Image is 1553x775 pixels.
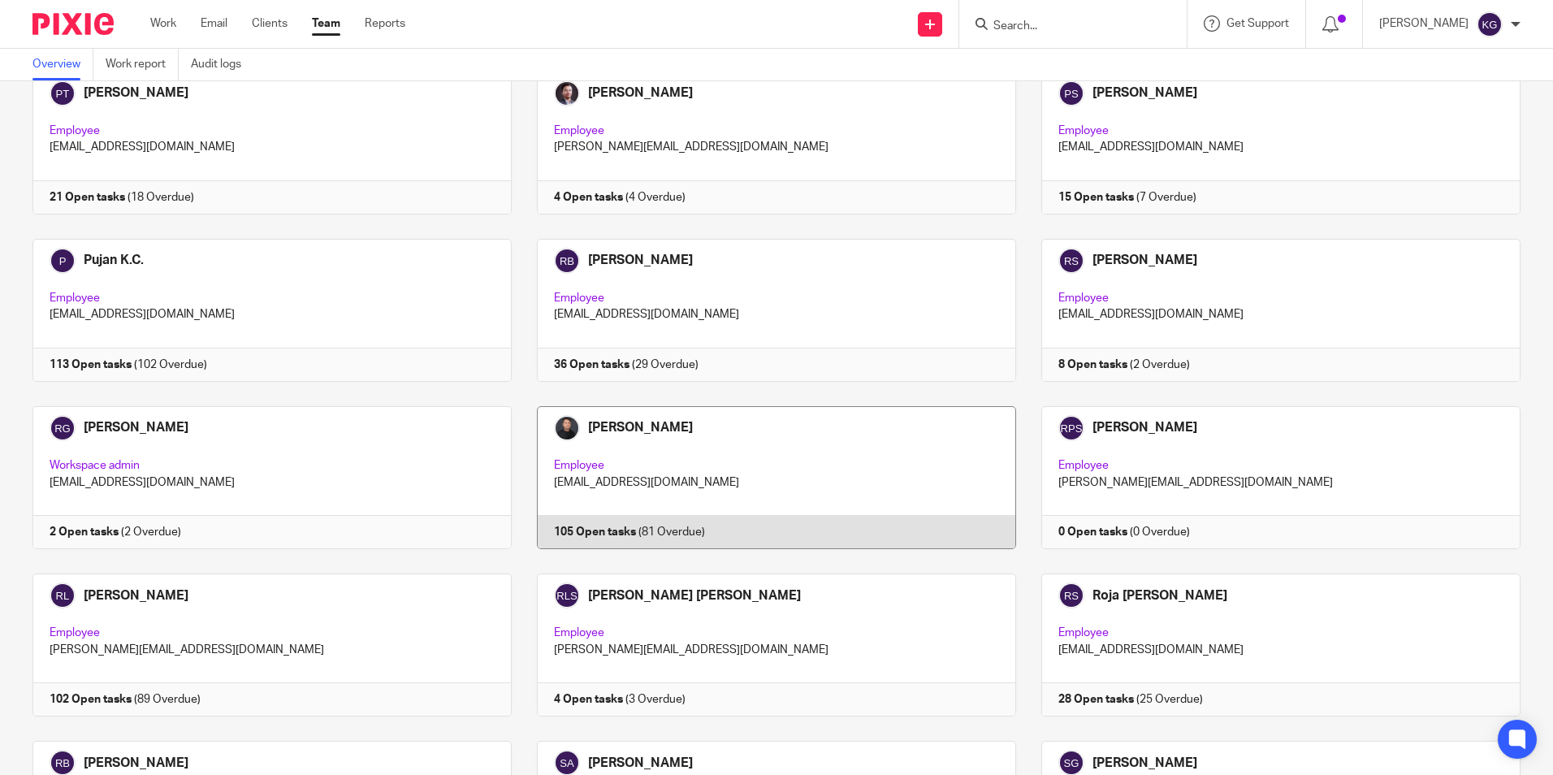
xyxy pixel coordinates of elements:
a: Work report [106,49,179,80]
a: Clients [252,15,288,32]
a: Overview [32,49,93,80]
img: Pixie [32,13,114,35]
a: Team [312,15,340,32]
a: Work [150,15,176,32]
span: Get Support [1226,18,1289,29]
img: svg%3E [1477,11,1503,37]
a: Reports [365,15,405,32]
a: Audit logs [191,49,253,80]
p: [PERSON_NAME] [1379,15,1469,32]
input: Search [992,19,1138,34]
a: Email [201,15,227,32]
